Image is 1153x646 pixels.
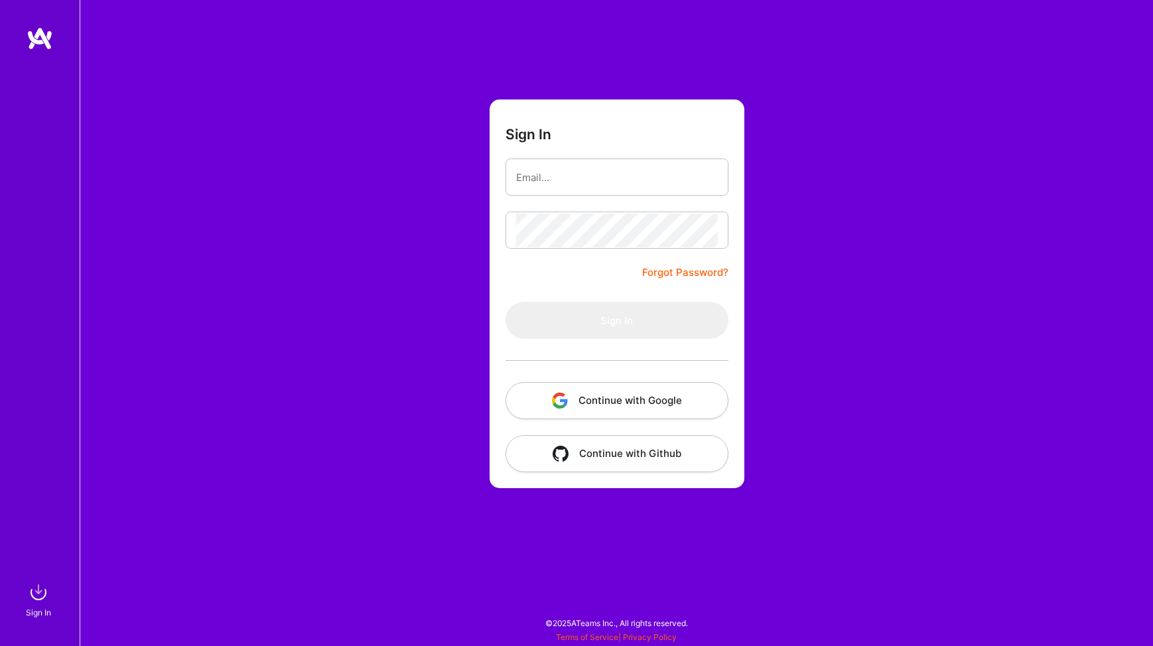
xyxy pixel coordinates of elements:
[506,382,728,419] button: Continue with Google
[26,606,51,619] div: Sign In
[28,579,52,619] a: sign inSign In
[552,393,568,409] img: icon
[27,27,53,50] img: logo
[553,446,569,462] img: icon
[556,632,618,642] a: Terms of Service
[506,435,728,472] button: Continue with Github
[642,265,728,281] a: Forgot Password?
[80,606,1153,639] div: © 2025 ATeams Inc., All rights reserved.
[25,579,52,606] img: sign in
[623,632,677,642] a: Privacy Policy
[506,302,728,339] button: Sign In
[516,161,718,194] input: Email...
[506,126,551,143] h3: Sign In
[556,632,677,642] span: |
